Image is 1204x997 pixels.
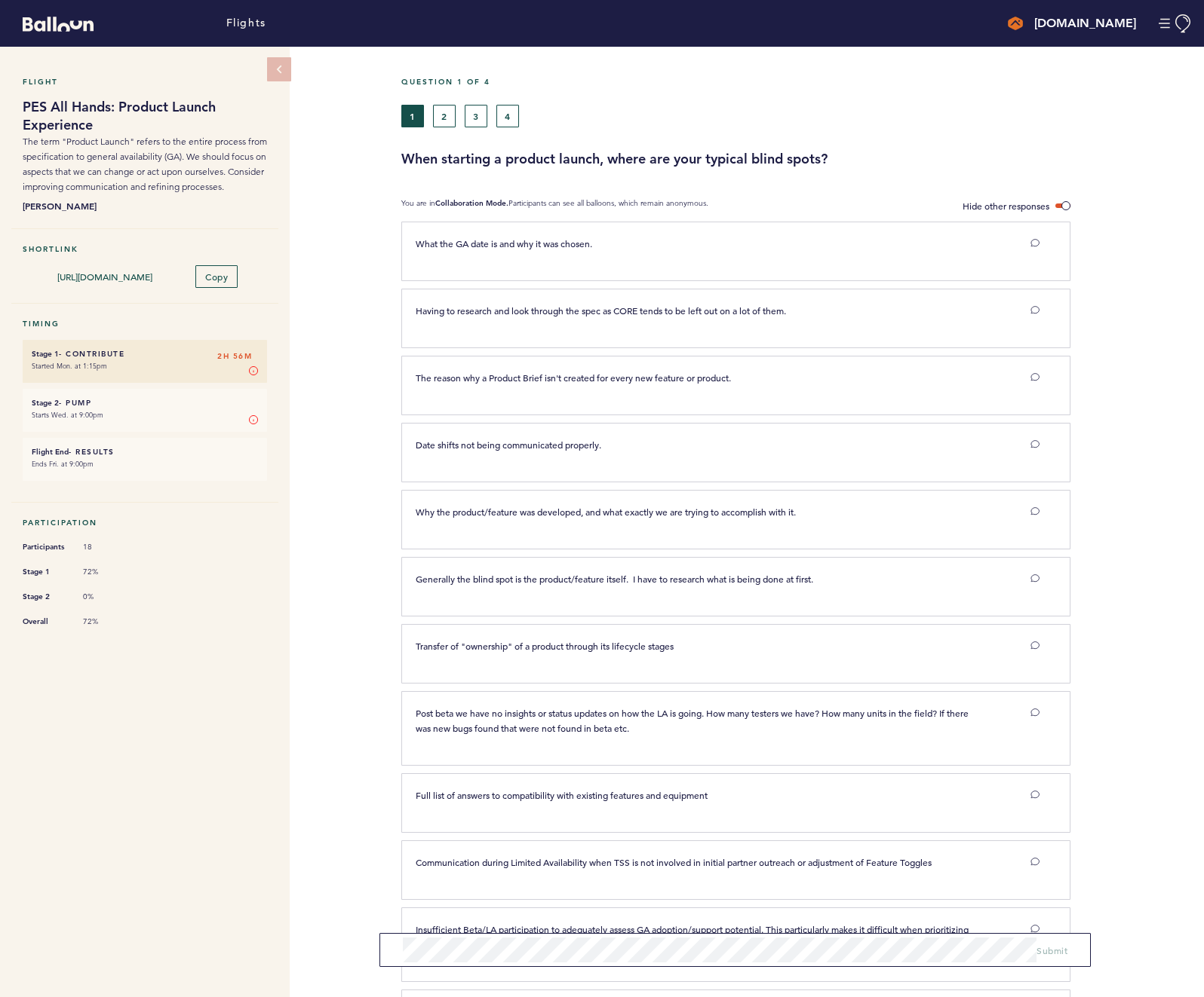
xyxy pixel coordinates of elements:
span: Having to research and look through the spec as CORE tends to be left out on a lot of them. [416,304,786,317]
h5: Shortlink [23,244,267,254]
time: Ends Fri. at 9:00pm [32,459,94,469]
span: Date shifts not being communicated properly. [416,439,601,451]
button: Manage Account [1159,14,1193,33]
small: Stage 2 [32,398,59,408]
button: 2 [433,105,456,127]
h6: - Pump [32,398,258,408]
h6: - Results [32,447,258,457]
span: 0% [83,592,128,602]
span: Insufficient Beta/LA participation to adequately assess GA adoption/support potential. This parti... [416,923,971,950]
h6: - Contribute [32,349,258,359]
a: Flights [226,15,266,32]
h5: Timing [23,319,267,329]
span: Post beta we have no insights or status updates on how the LA is going. How many testers we have?... [416,707,971,734]
time: Starts Wed. at 9:00pm [32,410,103,420]
span: Stage 2 [23,589,68,604]
time: Started Mon. at 1:15pm [32,361,107,371]
h1: PES All Hands: Product Launch Experience [23,98,267,134]
h5: Question 1 of 4 [401,77,1193,87]
small: Stage 1 [32,349,59,359]
p: You are in Participants can see all balloons, which remain anonymous. [401,198,708,214]
small: Flight End [32,447,69,457]
span: What the GA date is and why it was chosen. [416,237,592,249]
span: 72% [83,616,128,627]
span: The reason why a Product Brief isn't created for every new feature or product. [416,372,731,384]
h5: Flight [23,77,267,87]
span: Copy [205,271,228,283]
span: Transfer of "ownership" of a product through its lifecycle stages [416,640,674,652]
span: Communication during Limited Availability when TSS is not involved in initial partner outreach or... [416,856,932,868]
b: Collaboration Mode. [435,198,508,208]
span: Hide other responses [963,200,1049,212]
b: [PERSON_NAME] [23,198,267,213]
span: 72% [83,567,128,577]
span: 18 [83,542,128,552]
span: Stage 1 [23,564,68,580]
a: Balloon [11,15,94,31]
h3: When starting a product launch, where are your typical blind spots? [401,150,1193,168]
span: Overall [23,614,68,629]
span: 2H 56M [217,349,252,364]
button: 4 [496,105,519,127]
button: Submit [1037,943,1067,958]
span: Generally the blind spot is the product/feature itself. I have to research what is being done at ... [416,573,813,585]
span: Why the product/feature was developed, and what exactly we are trying to accomplish with it. [416,506,796,518]
button: 1 [401,105,424,127]
span: Full list of answers to compatibility with existing features and equipment [416,789,708,801]
h5: Participation [23,518,267,528]
span: Submit [1037,944,1067,956]
button: 3 [465,105,487,127]
button: Copy [195,265,238,288]
svg: Balloon [23,17,94,32]
span: The term "Product Launch" refers to the entire process from specification to general availability... [23,136,267,192]
h4: [DOMAIN_NAME] [1034,14,1136,32]
span: Participants [23,540,68,555]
